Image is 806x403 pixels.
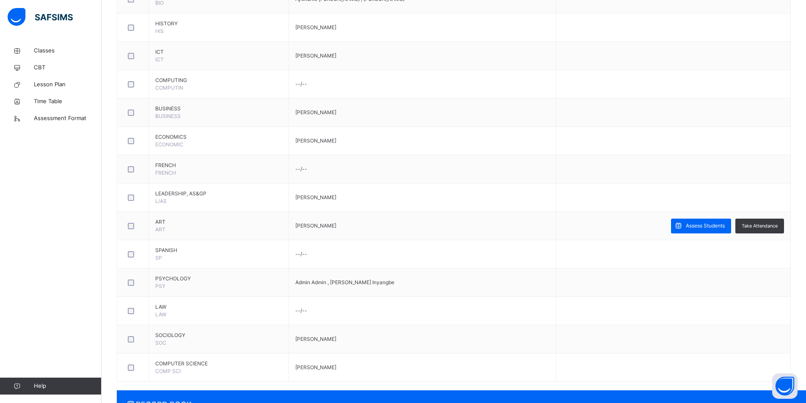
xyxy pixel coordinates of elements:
[34,97,102,106] span: Time Table
[155,162,282,169] span: FRENCH
[34,382,101,390] span: Help
[155,105,282,112] span: BUSINESS
[295,52,336,59] span: [PERSON_NAME]
[155,247,282,254] span: SPANISH
[34,47,102,55] span: Classes
[155,360,282,367] span: COMPUTER SCIENCE
[155,303,282,311] span: LAW
[155,226,165,233] span: ART
[155,170,176,176] span: FRENCH
[155,141,183,148] span: ECONOMIC
[155,275,282,282] span: PSYCHOLOGY
[8,8,73,26] img: safsims
[155,332,282,339] span: SOCIOLOGY
[289,155,556,184] td: --/--
[155,113,181,119] span: BUSINESS
[155,77,282,84] span: COMPUTING
[155,218,282,226] span: ART
[155,368,181,374] span: COMP SCI
[295,279,394,285] span: Admin Admin , [PERSON_NAME] Inyangbe
[155,85,183,91] span: COMPUTIN
[295,137,336,144] span: [PERSON_NAME]
[155,28,164,34] span: HIS
[772,373,798,399] button: Open asap
[295,24,336,30] span: [PERSON_NAME]
[289,240,556,269] td: --/--
[155,48,282,56] span: ICT
[289,297,556,325] td: --/--
[686,222,725,230] span: Assess Students
[155,190,282,197] span: LEADERSHIP, AS&GP
[155,56,164,63] span: ICT
[295,336,336,342] span: [PERSON_NAME]
[34,80,102,89] span: Lesson Plan
[295,194,336,200] span: [PERSON_NAME]
[34,114,102,123] span: Assessment Format
[295,222,336,229] span: [PERSON_NAME]
[289,70,556,99] td: --/--
[155,283,165,289] span: PSY
[742,222,778,230] span: Take Attendance
[34,63,102,72] span: CBT
[295,109,336,115] span: [PERSON_NAME]
[155,311,166,318] span: LAW
[155,255,162,261] span: SP
[155,133,282,141] span: ECONOMICS
[155,20,282,27] span: HISTORY
[295,364,336,370] span: [PERSON_NAME]
[155,198,167,204] span: L/AS
[155,340,166,346] span: SOC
